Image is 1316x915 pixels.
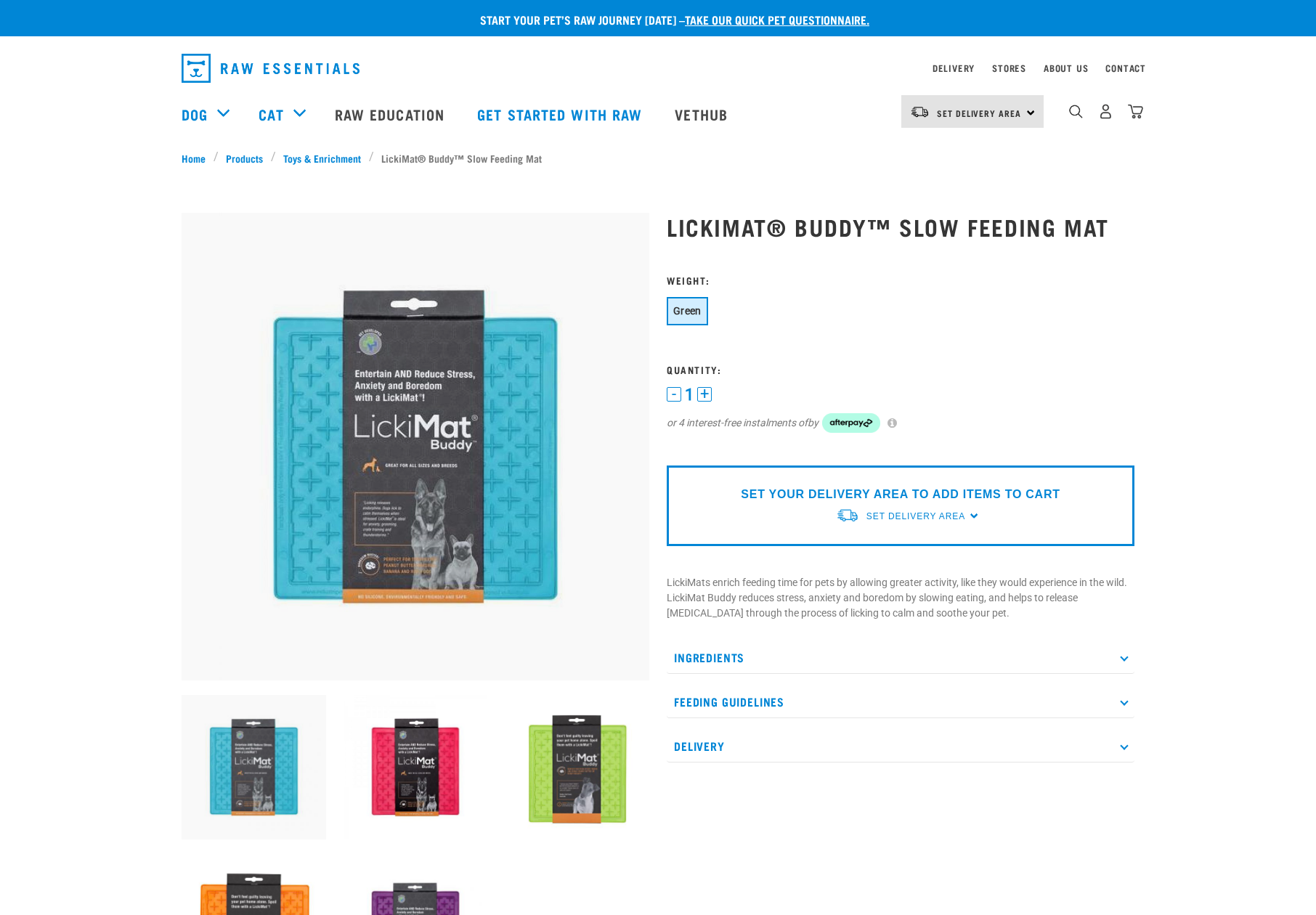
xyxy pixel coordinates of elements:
[1069,105,1083,118] img: home-icon-1@2x.png
[667,413,1134,434] div: or 4 interest-free instalments of by
[667,213,1134,240] h1: LickiMat® Buddy™ Slow Feeding Mat
[1128,104,1143,119] img: home-icon@2x.png
[182,150,214,166] a: Home
[741,486,1060,503] p: SET YOUR DELIVERY AREA TO ADD ITEMS TO CART
[697,387,712,402] button: +
[219,150,271,166] a: Products
[673,305,702,317] span: Green
[667,297,708,325] button: Green
[667,575,1134,621] p: LickiMats enrich feeding time for pets by allowing greater activity, like they would experience i...
[170,48,1146,89] nav: dropdown navigation
[344,695,488,839] img: Buddy Pink
[667,387,681,402] button: -
[1098,104,1113,119] img: user.png
[992,65,1026,70] a: Stores
[660,85,746,143] a: Vethub
[667,364,1134,375] h3: Quantity:
[685,16,869,23] a: take our quick pet questionnaire.
[667,686,1134,718] p: Feeding Guidelines
[182,103,208,125] a: Dog
[1044,65,1088,70] a: About Us
[1105,65,1146,70] a: Contact
[320,85,463,143] a: Raw Education
[463,85,660,143] a: Get started with Raw
[259,103,283,125] a: Cat
[937,110,1021,115] span: Set Delivery Area
[822,413,880,434] img: Afterpay
[866,511,965,521] span: Set Delivery Area
[667,730,1134,762] p: Delivery
[685,387,694,402] span: 1
[276,150,369,166] a: Toys & Enrichment
[182,150,1134,166] nav: breadcrumbs
[182,695,326,839] img: Buddy Turquoise
[505,695,649,839] img: Lickimat Buddy Green
[910,105,930,118] img: van-moving.png
[836,508,859,523] img: van-moving.png
[933,65,975,70] a: Delivery
[667,274,1134,285] h3: Weight:
[182,54,360,83] img: Raw Essentials Logo
[182,213,649,680] img: Buddy Turquoise
[667,641,1134,674] p: Ingredients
